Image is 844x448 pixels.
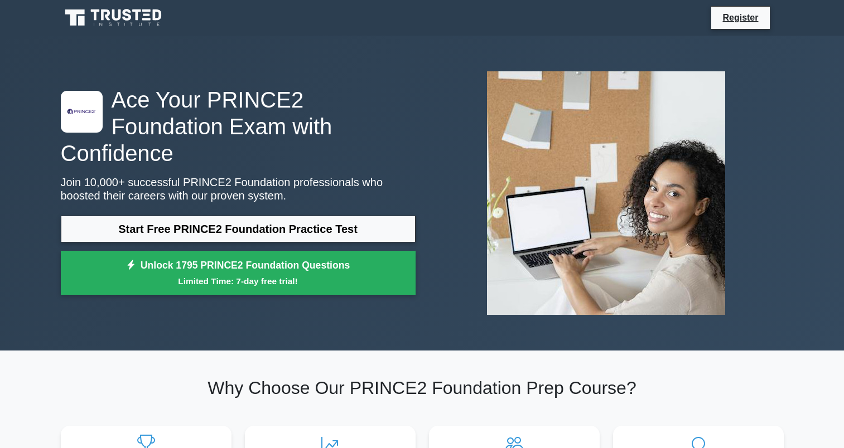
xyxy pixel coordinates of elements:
[61,216,416,242] a: Start Free PRINCE2 Foundation Practice Test
[75,275,402,288] small: Limited Time: 7-day free trial!
[61,251,416,295] a: Unlock 1795 PRINCE2 Foundation QuestionsLimited Time: 7-day free trial!
[61,377,784,398] h2: Why Choose Our PRINCE2 Foundation Prep Course?
[716,11,765,25] a: Register
[61,176,416,202] p: Join 10,000+ successful PRINCE2 Foundation professionals who boosted their careers with our prove...
[61,86,416,167] h1: Ace Your PRINCE2 Foundation Exam with Confidence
